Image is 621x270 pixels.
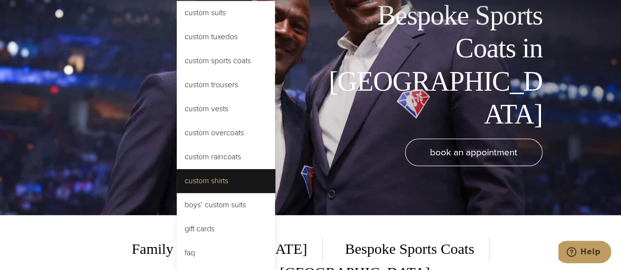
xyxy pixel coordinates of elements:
[405,139,542,166] a: book an appointment
[430,145,517,159] span: book an appointment
[177,217,275,241] a: Gift Cards
[177,25,275,49] a: Custom Tuxedos
[330,237,489,261] span: Bespoke Sports Coats
[177,193,275,217] a: Boys’ Custom Suits
[177,169,275,193] a: Custom Shirts
[558,241,611,265] iframe: Opens a widget where you can chat to one of our agents
[132,237,322,261] span: Family Owned Since [DATE]
[177,49,275,73] a: Custom Sports Coats
[177,73,275,97] a: Custom Trousers
[177,145,275,169] a: Custom Raincoats
[177,241,275,265] a: FAQ
[177,121,275,145] a: Custom Overcoats
[177,97,275,121] a: Custom Vests
[177,1,275,25] a: Custom Suits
